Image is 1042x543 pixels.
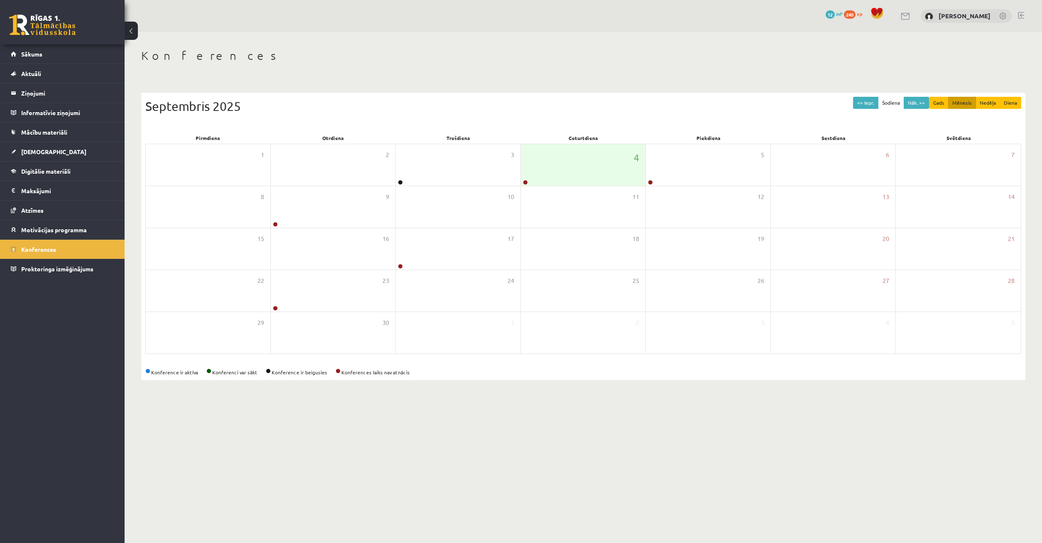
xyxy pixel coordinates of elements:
[886,150,889,160] span: 6
[21,181,114,200] legend: Maksājumi
[758,276,764,285] span: 26
[857,10,862,17] span: xp
[761,318,764,327] span: 3
[21,103,114,122] legend: Informatīvie ziņojumi
[844,10,856,19] span: 240
[386,192,389,201] span: 9
[758,192,764,201] span: 12
[633,234,639,243] span: 18
[11,44,114,64] a: Sākums
[844,10,866,17] a: 240 xp
[21,128,67,136] span: Mācību materiāli
[1008,192,1015,201] span: 14
[21,70,41,77] span: Aktuāli
[883,234,889,243] span: 20
[646,132,771,144] div: Piekdiena
[21,226,87,233] span: Motivācijas programma
[511,318,514,327] span: 1
[925,12,933,21] img: Timurs Lozovskis
[21,167,71,175] span: Digitālie materiāli
[878,97,904,109] button: Šodiena
[904,97,929,109] button: Nāk. >>
[826,10,835,19] span: 12
[145,369,1021,376] div: Konference ir aktīva Konferenci var sākt Konference ir beigusies Konferences laiks nav atnācis
[261,192,264,201] span: 8
[11,220,114,239] a: Motivācijas programma
[21,265,93,273] span: Proktoringa izmēģinājums
[11,84,114,103] a: Ziņojumi
[145,97,1021,115] div: Septembris 2025
[511,150,514,160] span: 3
[761,150,764,160] span: 5
[508,234,514,243] span: 17
[758,234,764,243] span: 19
[11,142,114,161] a: [DEMOGRAPHIC_DATA]
[257,276,264,285] span: 22
[853,97,878,109] button: << Iepr.
[634,150,639,165] span: 4
[382,234,389,243] span: 16
[11,240,114,259] a: Konferences
[883,192,889,201] span: 13
[21,246,56,253] span: Konferences
[382,276,389,285] span: 23
[270,132,395,144] div: Otrdiena
[1011,150,1015,160] span: 7
[1011,318,1015,327] span: 5
[1000,97,1021,109] button: Diena
[896,132,1021,144] div: Svētdiena
[939,12,991,20] a: [PERSON_NAME]
[396,132,521,144] div: Trešdiena
[145,132,270,144] div: Pirmdiena
[11,64,114,83] a: Aktuāli
[257,318,264,327] span: 29
[521,132,646,144] div: Ceturtdiena
[261,150,264,160] span: 1
[886,318,889,327] span: 4
[508,276,514,285] span: 24
[257,234,264,243] span: 15
[883,276,889,285] span: 27
[636,318,639,327] span: 2
[382,318,389,327] span: 30
[11,259,114,278] a: Proktoringa izmēģinājums
[21,50,42,58] span: Sākums
[929,97,949,109] button: Gads
[21,148,86,155] span: [DEMOGRAPHIC_DATA]
[976,97,1000,109] button: Nedēļa
[1008,234,1015,243] span: 21
[508,192,514,201] span: 10
[771,132,896,144] div: Sestdiena
[141,49,1025,63] h1: Konferences
[11,103,114,122] a: Informatīvie ziņojumi
[11,181,114,200] a: Maksājumi
[633,276,639,285] span: 25
[21,206,44,214] span: Atzīmes
[9,15,76,35] a: Rīgas 1. Tālmācības vidusskola
[836,10,843,17] span: mP
[948,97,976,109] button: Mēnesis
[386,150,389,160] span: 2
[826,10,843,17] a: 12 mP
[1008,276,1015,285] span: 28
[11,162,114,181] a: Digitālie materiāli
[11,201,114,220] a: Atzīmes
[11,123,114,142] a: Mācību materiāli
[21,84,114,103] legend: Ziņojumi
[633,192,639,201] span: 11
